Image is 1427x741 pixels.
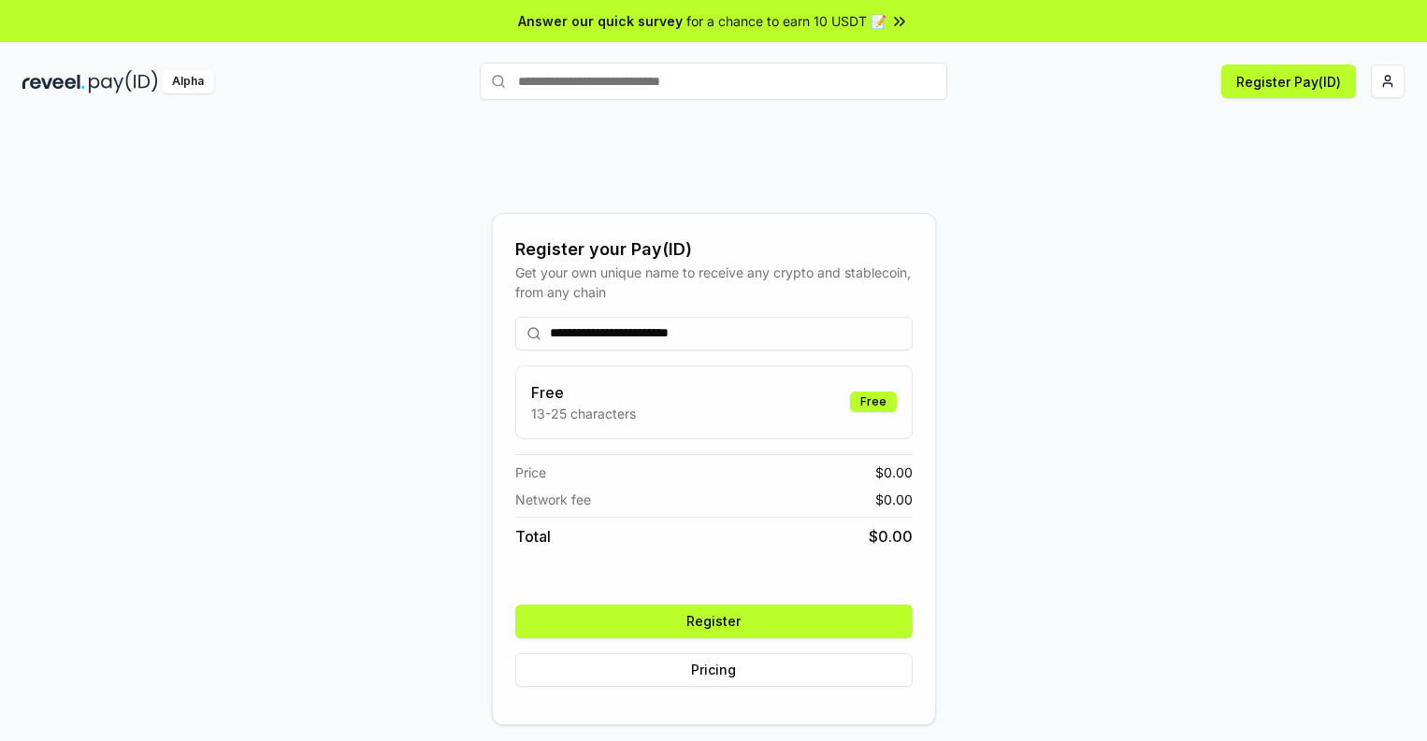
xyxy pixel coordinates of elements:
[22,70,85,93] img: reveel_dark
[515,525,551,548] span: Total
[162,70,214,93] div: Alpha
[515,236,913,263] div: Register your Pay(ID)
[515,605,913,638] button: Register
[515,490,591,509] span: Network fee
[875,490,913,509] span: $ 0.00
[89,70,158,93] img: pay_id
[686,11,886,31] span: for a chance to earn 10 USDT 📝
[531,404,636,423] p: 13-25 characters
[518,11,683,31] span: Answer our quick survey
[531,381,636,404] h3: Free
[515,263,913,302] div: Get your own unique name to receive any crypto and stablecoin, from any chain
[515,653,913,687] button: Pricing
[875,463,913,482] span: $ 0.00
[850,392,897,412] div: Free
[515,463,546,482] span: Price
[1221,64,1356,98] button: Register Pay(ID)
[869,525,913,548] span: $ 0.00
